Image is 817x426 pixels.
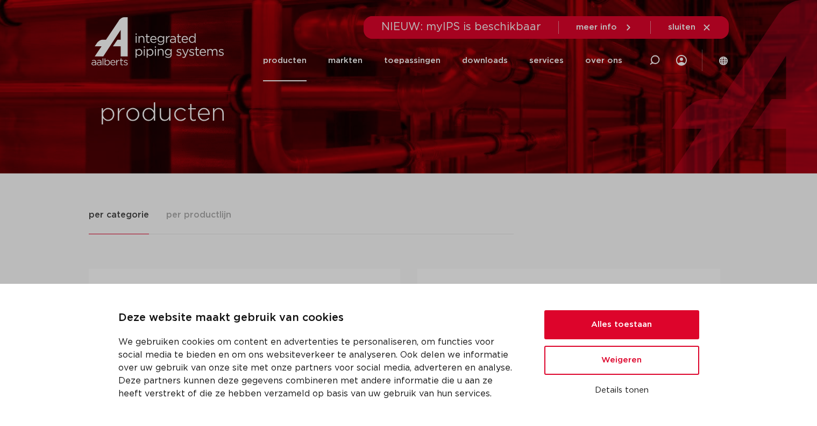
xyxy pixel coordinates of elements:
[89,208,149,221] span: per categorie
[100,96,403,131] h1: producten
[544,310,699,339] button: Alles toestaan
[118,336,518,400] p: We gebruiken cookies om content en advertenties te personaliseren, om functies voor social media ...
[544,381,699,400] button: Details tonen
[263,40,307,81] a: producten
[118,310,518,327] p: Deze website maakt gebruik van cookies
[529,40,564,81] a: services
[166,208,231,221] span: per productlijn
[668,23,695,31] span: sluiten
[544,346,699,375] button: Weigeren
[462,40,508,81] a: downloads
[576,23,617,31] span: meer info
[328,40,363,81] a: markten
[263,40,622,81] nav: Menu
[585,40,622,81] a: over ons
[381,22,541,32] span: NIEUW: myIPS is beschikbaar
[384,40,441,81] a: toepassingen
[576,23,633,32] a: meer info
[668,23,712,32] a: sluiten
